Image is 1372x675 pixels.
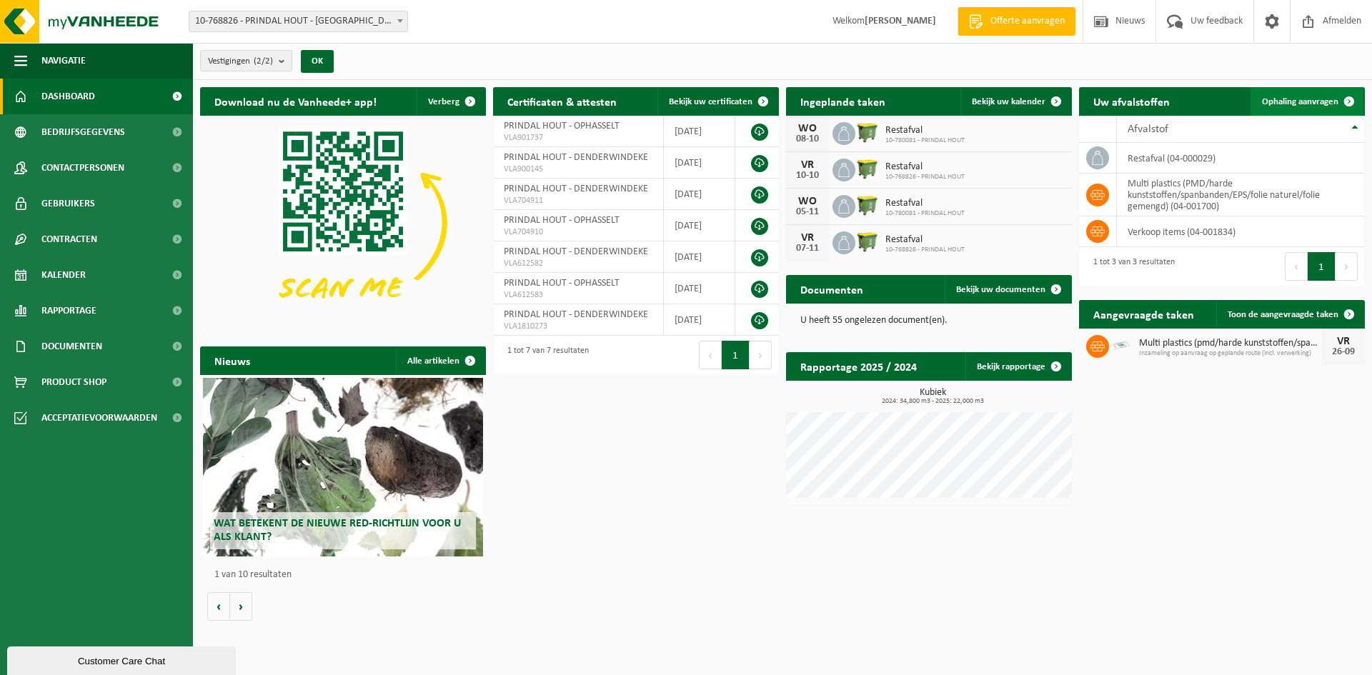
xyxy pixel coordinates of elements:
[396,346,484,375] a: Alle artikelen
[987,14,1068,29] span: Offerte aanvragen
[958,7,1075,36] a: Offerte aanvragen
[793,134,822,144] div: 08-10
[1329,336,1358,347] div: VR
[41,186,95,221] span: Gebruikers
[1262,97,1338,106] span: Ophaling aanvragen
[1251,87,1363,116] a: Ophaling aanvragen
[207,592,230,621] button: Vorige
[41,400,157,436] span: Acceptatievoorwaarden
[885,234,965,246] span: Restafval
[493,87,631,115] h2: Certificaten & attesten
[885,209,965,218] span: 10-780081 - PRINDAL HOUT
[208,51,273,72] span: Vestigingen
[189,11,408,32] span: 10-768826 - PRINDAL HOUT - DENDERWINDEKE
[504,246,648,257] span: PRINDAL HOUT - DENDERWINDEKE
[203,378,483,556] a: Wat betekent de nieuwe RED-richtlijn voor u als klant?
[1228,310,1338,319] span: Toon de aangevraagde taken
[1285,252,1308,281] button: Previous
[41,364,106,400] span: Product Shop
[254,56,273,66] count: (2/2)
[664,241,735,273] td: [DATE]
[500,339,589,371] div: 1 tot 7 van 7 resultaten
[800,316,1058,326] p: U heeft 55 ongelezen document(en).
[664,179,735,210] td: [DATE]
[1308,252,1336,281] button: 1
[417,87,484,116] button: Verberg
[793,232,822,244] div: VR
[1117,174,1365,216] td: multi plastics (PMD/harde kunststoffen/spanbanden/EPS/folie naturel/folie gemengd) (04-001700)
[504,258,652,269] span: VLA612582
[855,120,880,144] img: WB-1100-HPE-GN-50
[1329,347,1358,357] div: 26-09
[1109,333,1133,357] img: LP-SK-00500-LPE-16
[200,87,391,115] h2: Download nu de Vanheede+ app!
[664,273,735,304] td: [DATE]
[885,136,965,145] span: 10-780081 - PRINDAL HOUT
[669,97,752,106] span: Bekijk uw certificaten
[301,50,334,73] button: OK
[1086,251,1175,282] div: 1 tot 3 van 3 resultaten
[972,97,1045,106] span: Bekijk uw kalender
[41,221,97,257] span: Contracten
[793,244,822,254] div: 07-11
[664,304,735,336] td: [DATE]
[41,114,125,150] span: Bedrijfsgegevens
[1139,349,1322,358] span: Inzameling op aanvraag op geplande route (incl. verwerking)
[786,275,878,303] h2: Documenten
[786,352,931,380] h2: Rapportage 2025 / 2024
[189,11,407,31] span: 10-768826 - PRINDAL HOUT - DENDERWINDEKE
[793,123,822,134] div: WO
[214,518,461,543] span: Wat betekent de nieuwe RED-richtlijn voor u als klant?
[200,116,486,330] img: Download de VHEPlus App
[945,275,1070,304] a: Bekijk uw documenten
[504,278,620,289] span: PRINDAL HOUT - OPHASSELT
[504,152,648,163] span: PRINDAL HOUT - DENDERWINDEKE
[41,329,102,364] span: Documenten
[956,285,1045,294] span: Bekijk uw documenten
[750,341,772,369] button: Next
[504,309,648,320] span: PRINDAL HOUT - DENDERWINDEKE
[664,116,735,147] td: [DATE]
[793,398,1072,405] span: 2024: 34,800 m3 - 2025: 22,000 m3
[7,644,239,675] iframe: chat widget
[657,87,777,116] a: Bekijk uw certificaten
[504,164,652,175] span: VLA900145
[1216,300,1363,329] a: Toon de aangevraagde taken
[504,184,648,194] span: PRINDAL HOUT - DENDERWINDEKE
[885,125,965,136] span: Restafval
[504,121,620,131] span: PRINDAL HOUT - OPHASSELT
[1128,124,1168,135] span: Afvalstof
[200,50,292,71] button: Vestigingen(2/2)
[793,159,822,171] div: VR
[960,87,1070,116] a: Bekijk uw kalender
[1117,143,1365,174] td: restafval (04-000029)
[1079,87,1184,115] h2: Uw afvalstoffen
[214,570,479,580] p: 1 van 10 resultaten
[504,321,652,332] span: VLA1810273
[793,171,822,181] div: 10-10
[885,246,965,254] span: 10-768826 - PRINDAL HOUT
[855,193,880,217] img: WB-1100-HPE-GN-50
[855,156,880,181] img: WB-1100-HPE-GN-50
[504,132,652,144] span: VLA901737
[885,198,965,209] span: Restafval
[786,87,900,115] h2: Ingeplande taken
[885,173,965,181] span: 10-768826 - PRINDAL HOUT
[504,226,652,238] span: VLA704910
[965,352,1070,381] a: Bekijk rapportage
[200,346,264,374] h2: Nieuws
[865,16,936,26] strong: [PERSON_NAME]
[1139,338,1322,349] span: Multi plastics (pmd/harde kunststoffen/spanbanden/eps/folie naturel/folie gemeng...
[41,43,86,79] span: Navigatie
[428,97,459,106] span: Verberg
[885,161,965,173] span: Restafval
[722,341,750,369] button: 1
[855,229,880,254] img: WB-1100-HPE-GN-50
[504,215,620,226] span: PRINDAL HOUT - OPHASSELT
[41,79,95,114] span: Dashboard
[1336,252,1358,281] button: Next
[41,150,124,186] span: Contactpersonen
[230,592,252,621] button: Volgende
[793,388,1072,405] h3: Kubiek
